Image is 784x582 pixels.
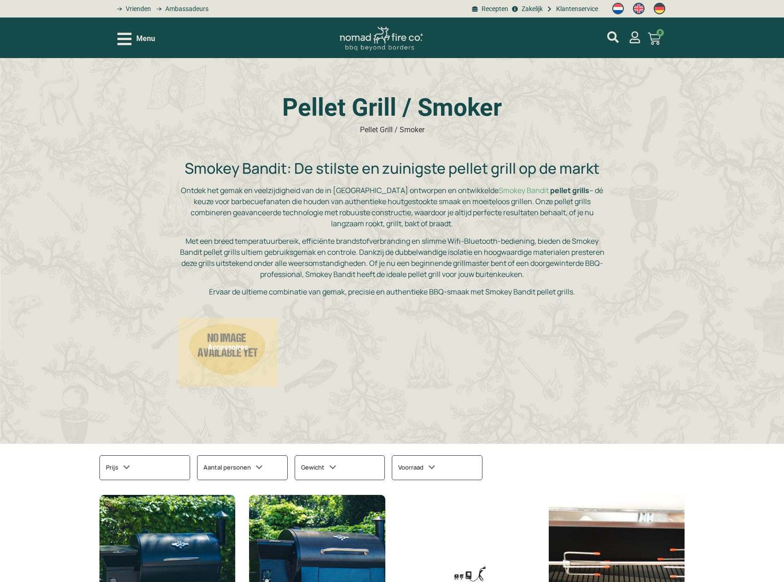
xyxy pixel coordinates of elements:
a: mijn account [607,31,619,43]
span: Recepten [479,4,508,14]
span: Menu [136,33,155,44]
img: Nederlands [612,3,624,14]
img: Nomad Logo [340,27,423,51]
a: Switch to Engels [628,0,649,17]
a: grill bill vrienden [114,4,151,14]
h2: Accessoires [178,339,278,355]
span: 0 [656,29,664,36]
a: Smokey Bandit [499,185,549,195]
a: Productcategorie bekijken Accessoires [178,318,278,411]
div: Open/Close Menu [117,31,155,47]
h3: Prijs [106,462,130,474]
nav: breadcrumbs [360,124,424,135]
span: Zakelijk [519,4,543,14]
h2: Smokey Bandit: De stilste en zuinigste pellet grill op de markt [178,159,606,177]
span: Ambassadeurs [163,4,209,14]
span: Vrienden [123,4,151,14]
h3: Gewicht [301,462,336,474]
p: Ontdek het gemak en veelzijdigheid van de in [GEOGRAPHIC_DATA] ontworpen en ontwikkelde – dé keuz... [178,185,606,229]
a: 0 [637,27,672,51]
h3: Aantal personen [203,462,262,474]
span: Pellet Grill / Smoker [360,125,424,134]
a: mijn account [629,31,641,43]
a: Switch to Duits [649,0,670,17]
h1: Pellet Grill / Smoker [178,95,606,120]
a: grill bill klantenservice [545,4,598,14]
p: Ervaar de ultieme combinatie van gemak, precisie en authentieke BBQ-smaak met Smokey Bandit pelle... [178,286,606,297]
h3: Voorraad [398,462,435,474]
span: Klantenservice [554,4,598,14]
img: Engels [633,3,645,14]
strong: pellet grills [550,185,589,195]
img: Accessoires [178,318,278,387]
p: Met een breed temperatuurbereik, efficiënte brandstofverbranding en slimme Wifi-Bluetooth-bedieni... [178,235,606,280]
a: BBQ recepten [470,4,508,14]
img: Duits [654,3,665,14]
a: grill bill ambassadors [153,4,209,14]
a: grill bill zakeljk [511,4,543,14]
